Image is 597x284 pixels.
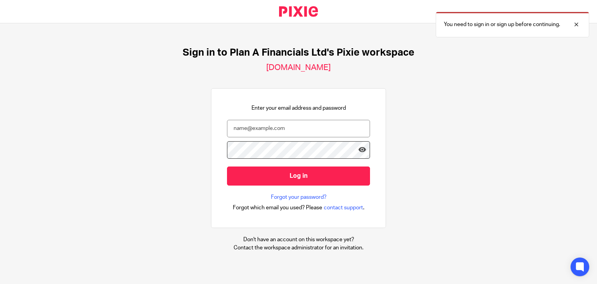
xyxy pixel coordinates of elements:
[233,204,322,212] span: Forgot which email you used? Please
[227,167,370,186] input: Log in
[266,63,331,73] h2: [DOMAIN_NAME]
[233,203,365,212] div: .
[234,236,363,244] p: Don't have an account on this workspace yet?
[251,104,346,112] p: Enter your email address and password
[234,244,363,252] p: Contact the workspace administrator for an invitation.
[227,120,370,137] input: name@example.com
[444,21,560,28] p: You need to sign in or sign up before continuing.
[324,204,363,212] span: contact support
[183,47,414,59] h1: Sign in to Plan A Financials Ltd's Pixie workspace
[271,193,326,201] a: Forgot your password?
